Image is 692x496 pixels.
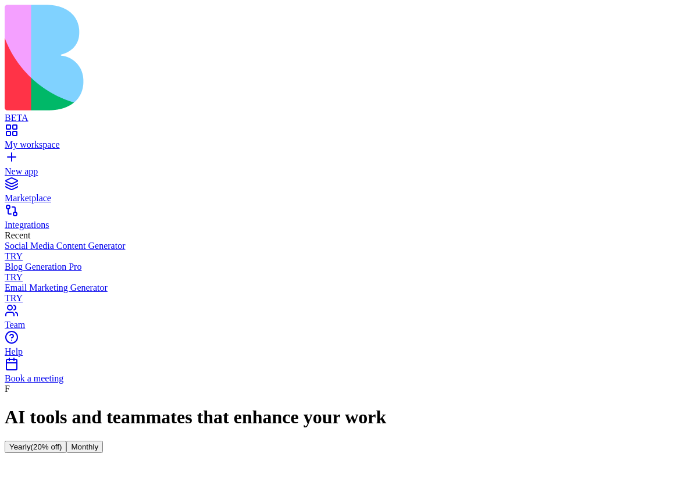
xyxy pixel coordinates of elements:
span: F [5,384,10,394]
div: TRY [5,293,687,304]
div: Blog Generation Pro [5,262,687,272]
div: Marketplace [5,193,687,204]
div: My workspace [5,140,687,150]
a: Marketplace [5,183,687,204]
button: Yearly [5,441,66,453]
span: (20% off) [31,443,62,451]
div: TRY [5,272,687,283]
h1: AI tools and teammates that enhance your work [5,406,687,428]
div: BETA [5,113,687,123]
a: BETA [5,102,687,123]
div: TRY [5,251,687,262]
button: Monthly [66,441,103,453]
div: Help [5,347,687,357]
a: My workspace [5,129,687,150]
div: Book a meeting [5,373,687,384]
a: New app [5,156,687,177]
div: New app [5,166,687,177]
a: Social Media Content GeneratorTRY [5,241,687,262]
div: Team [5,320,687,330]
a: Book a meeting [5,363,687,384]
div: Email Marketing Generator [5,283,687,293]
span: Recent [5,230,30,240]
div: Social Media Content Generator [5,241,687,251]
img: logo [5,5,472,110]
a: Blog Generation ProTRY [5,262,687,283]
a: Team [5,309,687,330]
a: Integrations [5,209,687,230]
div: Integrations [5,220,687,230]
a: Email Marketing GeneratorTRY [5,283,687,304]
a: Help [5,336,687,357]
